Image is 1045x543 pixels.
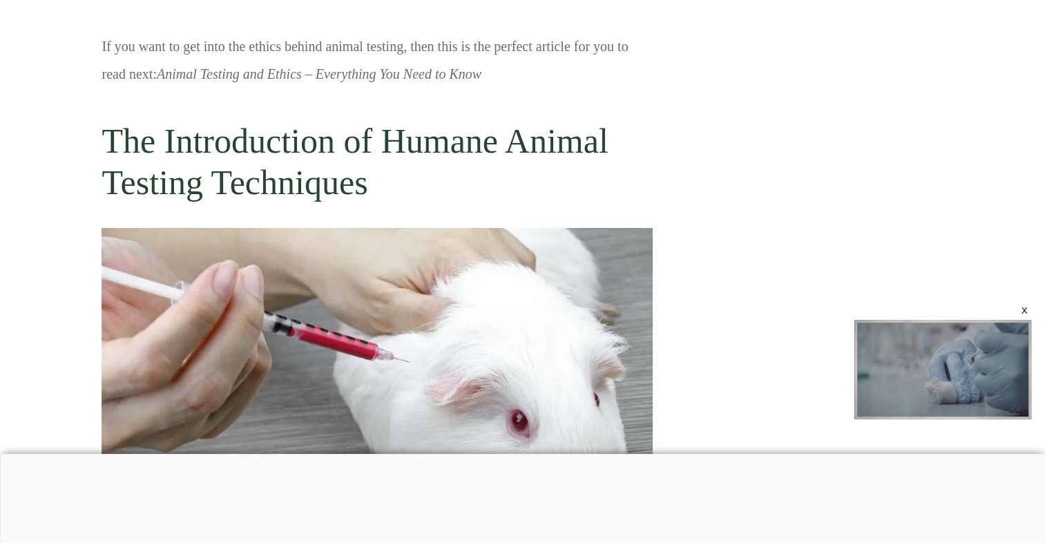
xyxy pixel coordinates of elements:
[1019,305,1030,316] div: x
[157,66,481,82] a: Animal Testing and Ethics – Everything You Need to Know
[854,320,1031,419] div: Video Player
[175,454,870,540] iframe: Advertisement
[102,99,652,213] h2: The Introduction of Humane Animal Testing Techniques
